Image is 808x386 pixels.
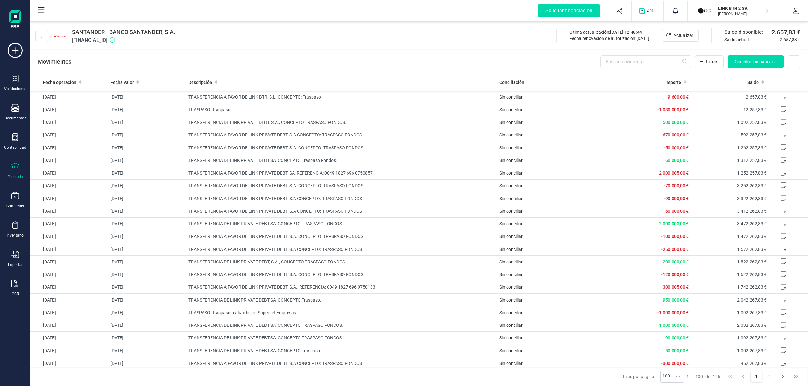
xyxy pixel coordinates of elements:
img: Logo Finanedi [9,10,21,30]
span: TRANSFERENCIA A FAVOR DE LINK PRIVATE DEBT, S.A., REFERENCIA: 0049 1827 696 0750133 [188,284,495,290]
p: LINK BTR 2 SA [718,5,769,11]
td: [DATE] [108,116,186,129]
span: 200.000,00 € [663,259,689,264]
td: [DATE] [108,243,186,256]
span: TRANSFERENCIA DE LINK PRIVATE DEBT SA, CONCEPTO Traspaso. [188,348,495,354]
td: [DATE] [30,268,108,281]
span: TRANSFERENCIA A FAVOR DE LINK PRIVATE DEBT, S.A CONCEPTO: TRASPASO FONDOS [188,195,495,202]
td: [DATE] [30,167,108,179]
button: Solicitar financiación [530,1,608,21]
span: [FINANCIAL_ID] [72,37,175,44]
td: [DATE] [108,103,186,116]
span: -9.600,00 € [666,95,689,100]
td: [DATE] [30,243,108,256]
span: -50.000,00 € [664,145,689,150]
span: Actualizar [674,32,693,38]
td: 1.002.267,83 € [691,344,769,357]
button: Conciliación bancaria [728,55,784,68]
div: Contabilidad [4,145,26,150]
td: 1.622.262,83 € [691,268,769,281]
td: [DATE] [108,154,186,167]
span: 90.000,00 € [665,335,689,340]
button: Page 1 [750,371,762,383]
span: TRANSFERENCIA DE LINK PRIVATE DEBT SA, CONCEPTO Traspaso. [188,297,495,303]
span: TRANSFERENCIA A FAVOR DE LINK PRIVATE DEBT, S.A CONCEPTO: TRASPASO FONDOS [188,132,495,138]
td: [DATE] [30,256,108,268]
span: TRANSFERENCIA DE LINK PRIVATE DEBT SA, CONCEPTO TRASPASO FONDOS. [188,221,495,227]
span: 2.657,83 € [771,28,800,37]
td: [DATE] [30,217,108,230]
span: Sin conciliar [499,221,523,226]
span: 1 [686,373,689,380]
button: Previous Page [737,371,749,383]
td: [DATE] [30,294,108,306]
td: [DATE] [108,205,186,217]
span: Sin conciliar [499,234,523,239]
div: Importar [8,262,23,267]
span: [DATE] [636,36,649,41]
td: 3.412.262,83 € [691,205,769,217]
td: 1.262.257,83 € [691,141,769,154]
td: 2.042.267,83 € [691,294,769,306]
span: de [705,373,710,380]
span: 100 [661,371,672,382]
span: TRANSFERENCIA DE LINK PRIVATE DEBT SA, CONCEPTO Traspaso Fondos. [188,157,495,164]
td: [DATE] [108,319,186,331]
button: Page 2 [763,371,775,383]
td: 592.257,83 € [691,129,769,141]
span: TRASPASO: Traspaso realizado por Supernet Empresas [188,309,495,316]
span: TRANSFERENCIA A FAVOR DE LINK BTR, S.L. CONCEPTO: Traspaso [188,94,495,100]
span: Importe [665,79,681,85]
td: [DATE] [108,256,186,268]
td: [DATE] [30,141,108,154]
span: Sin conciliar [499,196,523,201]
span: -670.000,00 € [661,132,689,137]
td: [DATE] [30,281,108,293]
span: Sin conciliar [499,95,523,100]
span: 1.000.000,00 € [659,323,689,328]
td: [DATE] [108,294,186,306]
span: Sin conciliar [499,107,523,112]
span: -60.000,00 € [664,209,689,214]
span: -250.000,00 € [661,247,689,252]
td: [DATE] [30,129,108,141]
td: [DATE] [30,306,108,319]
span: Descripción [188,79,212,85]
td: [DATE] [108,129,186,141]
button: Last Page [790,371,802,383]
div: Última actualización: [569,29,649,35]
button: First Page [724,371,736,383]
span: -300.000,00 € [661,361,689,366]
td: 1.092.267,83 € [691,331,769,344]
input: Buscar movimiento... [600,55,691,68]
span: Fecha operación [43,79,76,85]
button: Filtros [695,55,724,68]
span: Sin conciliar [499,120,523,125]
td: [DATE] [30,205,108,217]
span: -70.000,00 € [664,183,689,188]
div: - [686,373,720,380]
span: TRANSFERENCIA A FAVOR DE LINK PRIVATE DEBT, S.A. CONCEPTO: TRASPASO FONDOS [188,145,495,151]
span: SANTANDER - BANCO SANTANDER, S.A. [72,28,175,37]
span: -1.000.000,00 € [657,310,689,315]
td: [DATE] [30,230,108,243]
span: Sin conciliar [499,183,523,188]
td: 1.742.262,83 € [691,281,769,293]
span: TRANSFERENCIA DE LINK PRIVATE DEBT SA, CONCEPTO TRASPASO FONDOS. [188,335,495,341]
span: 126 [713,373,720,380]
p: Movimientos [38,57,71,66]
div: OCR [12,291,19,297]
span: Sin conciliar [499,361,523,366]
span: TRANSFERENCIA A FAVOR DE LINK PRIVATE DEBT, SA, REFERENCIA: 0049 1827 696 0750857 [188,170,495,176]
td: [DATE] [108,268,186,281]
span: TRANSFERENCIA DE LINK PRIVATE DEBT, S.A., CONCEPTO TRASPASO FONDOS. [188,119,495,125]
div: Tesorería [8,174,23,179]
span: 60.000,00 € [665,158,689,163]
span: TRANSFERENCIA A FAVOR DE LINK PRIVATE DEBT, S.A CONCEPTO: TRASPASO FONDOS [188,360,495,366]
span: Fecha valor [110,79,134,85]
td: [DATE] [30,357,108,370]
div: Documentos [4,116,26,121]
div: Solicitar financiación [538,4,600,17]
span: 2.000.000,00 € [659,221,689,226]
td: 12.257,83 € [691,103,769,116]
